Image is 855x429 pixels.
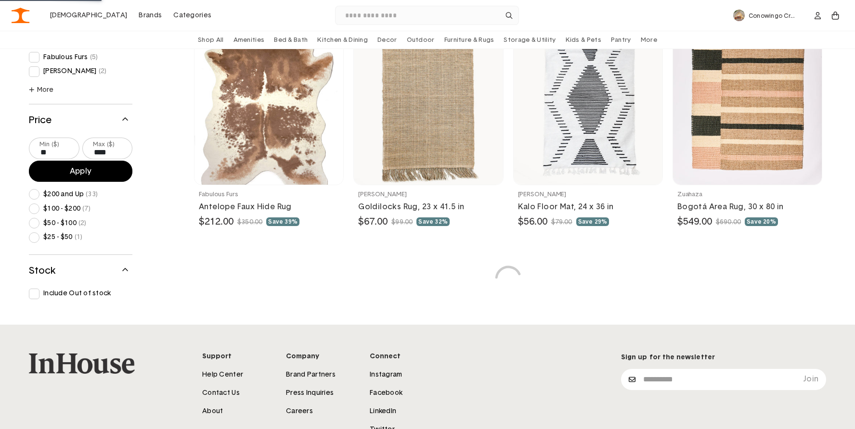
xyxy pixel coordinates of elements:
button: Conowingo Creek CampsiteConowingo Creek Campsite [727,7,808,24]
div: Stock [29,255,132,284]
h6: Support [202,353,270,360]
div: ( 7 ) [82,205,91,213]
div: Fabulous Furs [29,50,132,64]
a: More [636,31,662,49]
h6: Sign up for the newsletter [621,353,826,362]
a: Storage & Utility [499,31,560,49]
div: ( 2 ) [78,219,87,227]
a: Amenities [229,31,270,49]
h6: Connect [370,353,437,360]
a: Decor [373,31,402,49]
div: $200 and Up [29,188,132,202]
button: dropdown trigger [810,8,825,23]
button: Apply [29,161,132,182]
img: Conowingo Creek Campsite [733,10,745,21]
span: Kitchen & Dining [317,37,368,43]
p: Conowingo Creek Campsite [749,12,803,19]
span: Pantry [611,37,631,43]
a: Careers [286,408,313,415]
span: Decor [377,37,397,43]
a: Brand Partners [286,371,336,378]
a: Instagram [370,371,402,378]
div: $25 - $50 [29,230,132,245]
a: Categories [168,8,216,23]
div: Price [29,104,132,134]
img: InHouse [29,353,135,374]
a: Pantry [606,31,636,49]
a: Facebook [370,390,402,396]
div: ( 33 ) [86,190,98,199]
div: ( 1 ) [75,233,83,241]
img: Inhouse [12,8,30,23]
span: Furniture & Rugs [444,37,494,43]
span: Outdoor [407,37,435,43]
span: Shop All [198,37,223,43]
button: Join [795,369,826,390]
a: Outdoor [402,31,440,49]
a: Kids & Pets [561,31,606,49]
div: ( 5 ) [90,53,98,62]
span: Kids & Pets [566,37,601,43]
span: Bed & Bath [274,37,308,43]
div: ( 2 ) [99,67,107,76]
a: Furniture & Rugs [440,31,499,49]
h6: Company [286,353,353,360]
span: Amenities [233,37,265,43]
a: LinkedIn [370,408,396,415]
a: Help Center [202,371,243,378]
a: Brands [134,8,167,23]
span: Storage & Utility [504,37,556,43]
div: Include Out of stock [29,287,132,301]
span: More [641,37,657,43]
a: Press Inquiries [286,390,334,396]
a: Kitchen & Dining [312,31,373,49]
a: Contact Us [202,390,240,396]
button: More [29,86,53,94]
a: About [202,408,223,415]
a: Shop All [193,31,228,49]
div: $100 - $200 [29,202,132,216]
div: $50 - $100 [29,216,132,230]
a: Bed & Bath [269,31,312,49]
div: [PERSON_NAME] [29,64,132,79]
a: [DEMOGRAPHIC_DATA] [45,8,132,23]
